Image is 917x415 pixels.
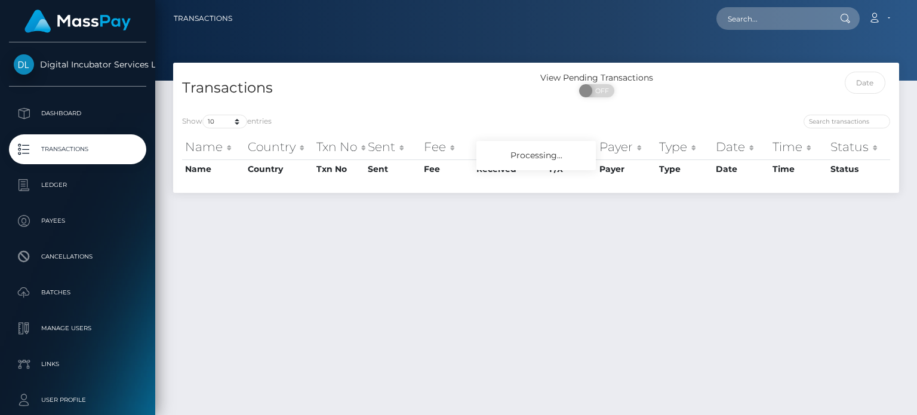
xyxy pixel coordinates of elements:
th: Date [713,159,770,179]
th: Received [473,159,546,179]
th: Name [182,135,245,159]
th: Sent [365,135,421,159]
span: Digital Incubator Services Limited [9,59,146,70]
th: Time [770,159,827,179]
th: Status [827,135,890,159]
p: Dashboard [14,104,141,122]
p: Transactions [14,140,141,158]
p: User Profile [14,391,141,409]
th: Txn No [313,159,365,179]
th: Country [245,135,313,159]
th: Type [656,159,712,179]
th: F/X [546,135,596,159]
img: MassPay Logo [24,10,131,33]
a: Batches [9,278,146,308]
th: Name [182,159,245,179]
p: Batches [14,284,141,302]
a: Transactions [9,134,146,164]
a: Manage Users [9,313,146,343]
p: Payees [14,212,141,230]
p: Links [14,355,141,373]
img: Digital Incubator Services Limited [14,54,34,75]
th: Type [656,135,712,159]
a: Dashboard [9,99,146,128]
div: Processing... [476,141,596,170]
h4: Transactions [182,78,527,99]
p: Cancellations [14,248,141,266]
th: Status [827,159,890,179]
th: Country [245,159,313,179]
label: Show entries [182,115,272,128]
th: Fee [421,135,473,159]
th: Sent [365,159,421,179]
select: Showentries [202,115,247,128]
a: Links [9,349,146,379]
th: Time [770,135,827,159]
th: Txn No [313,135,365,159]
a: Ledger [9,170,146,200]
th: Received [473,135,546,159]
a: Cancellations [9,242,146,272]
a: Transactions [174,6,232,31]
input: Date filter [845,72,886,94]
div: View Pending Transactions [536,72,657,84]
input: Search transactions [804,115,890,128]
span: OFF [586,84,616,97]
th: Payer [596,159,656,179]
a: Payees [9,206,146,236]
th: Date [713,135,770,159]
th: Payer [596,135,656,159]
a: User Profile [9,385,146,415]
p: Manage Users [14,319,141,337]
input: Search... [716,7,829,30]
p: Ledger [14,176,141,194]
th: Fee [421,159,473,179]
